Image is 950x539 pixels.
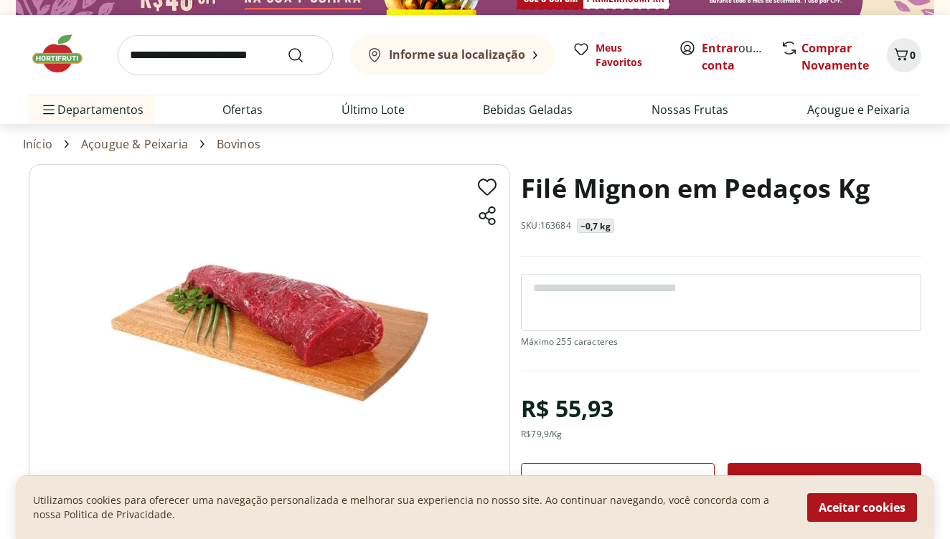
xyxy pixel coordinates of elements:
[40,92,144,127] span: Departamentos
[29,164,510,500] img: Filé Mignon em Pedaços Kg
[389,47,525,62] b: Informe sua localização
[580,221,611,232] p: ~0,7 kg
[118,35,333,75] input: search
[807,493,917,522] button: Aceitar cookies
[652,101,728,118] a: Nossas Frutas
[222,101,263,118] a: Ofertas
[521,388,613,429] div: R$ 55,93
[728,463,921,497] button: Adicionar
[573,41,662,70] a: Meus Favoritos
[786,472,862,489] span: Adicionar
[801,40,869,73] a: Comprar Novamente
[702,40,738,56] a: Entrar
[596,41,662,70] span: Meus Favoritos
[483,101,573,118] a: Bebidas Geladas
[23,138,52,151] a: Início
[702,40,781,73] a: Criar conta
[40,92,57,127] button: Menu
[81,138,188,151] a: Açougue & Peixaria
[702,39,766,74] span: ou
[350,35,555,75] button: Informe sua localização
[521,220,571,232] p: SKU: 163684
[342,101,405,118] a: Último Lote
[287,47,321,64] button: Submit Search
[521,429,562,440] div: R$ 79,9 /Kg
[910,48,916,62] span: 0
[521,164,870,213] h1: Filé Mignon em Pedaços Kg
[29,32,100,75] img: Hortifruti
[807,101,910,118] a: Açougue e Peixaria
[217,138,260,151] a: Bovinos
[33,493,790,522] p: Utilizamos cookies para oferecer uma navegação personalizada e melhorar sua experiencia no nosso ...
[887,38,921,72] button: Carrinho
